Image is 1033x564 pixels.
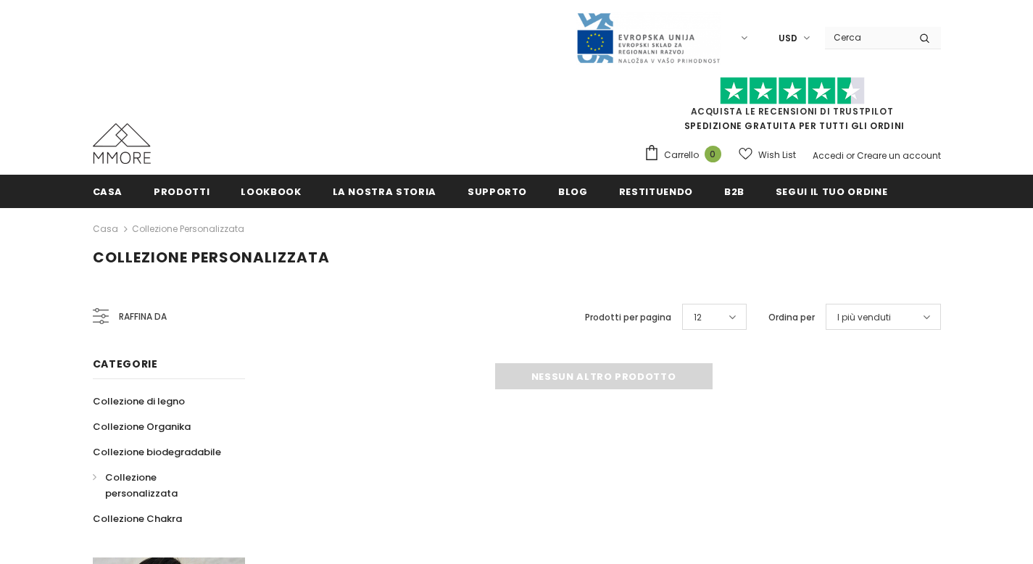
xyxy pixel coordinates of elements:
span: Lookbook [241,185,301,199]
span: 12 [694,310,702,325]
a: B2B [724,175,744,207]
a: Accedi [813,149,844,162]
span: Blog [558,185,588,199]
span: Collezione Organika [93,420,191,434]
span: B2B [724,185,744,199]
span: SPEDIZIONE GRATUITA PER TUTTI GLI ORDINI [644,83,941,132]
a: Collezione di legno [93,389,185,414]
span: Casa [93,185,123,199]
a: Collezione personalizzata [132,223,244,235]
a: Segui il tuo ordine [776,175,887,207]
a: Collezione Chakra [93,506,182,531]
span: 0 [705,146,721,162]
span: USD [779,31,797,46]
a: Prodotti [154,175,209,207]
img: Casi MMORE [93,123,151,164]
label: Ordina per [768,310,815,325]
span: Raffina da [119,309,167,325]
span: Collezione personalizzata [93,247,330,268]
a: Acquista le recensioni di TrustPilot [691,105,894,117]
a: Javni Razpis [576,31,721,43]
span: Categorie [93,357,158,371]
a: La nostra storia [333,175,436,207]
a: Wish List [739,142,796,167]
span: Restituendo [619,185,693,199]
span: Collezione Chakra [93,512,182,526]
span: Collezione personalizzata [105,470,178,500]
span: Segui il tuo ordine [776,185,887,199]
span: supporto [468,185,527,199]
img: Fidati di Pilot Stars [720,77,865,105]
a: Restituendo [619,175,693,207]
span: La nostra storia [333,185,436,199]
a: supporto [468,175,527,207]
a: Casa [93,175,123,207]
span: Carrello [664,148,699,162]
a: Casa [93,220,118,238]
a: Creare un account [857,149,941,162]
span: Collezione di legno [93,394,185,408]
a: Collezione Organika [93,414,191,439]
span: or [846,149,855,162]
span: Collezione biodegradabile [93,445,221,459]
label: Prodotti per pagina [585,310,671,325]
a: Lookbook [241,175,301,207]
a: Carrello 0 [644,144,729,166]
a: Collezione personalizzata [93,465,229,506]
span: I più venduti [837,310,891,325]
input: Search Site [825,27,908,48]
a: Collezione biodegradabile [93,439,221,465]
a: Blog [558,175,588,207]
span: Wish List [758,148,796,162]
img: Javni Razpis [576,12,721,65]
span: Prodotti [154,185,209,199]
